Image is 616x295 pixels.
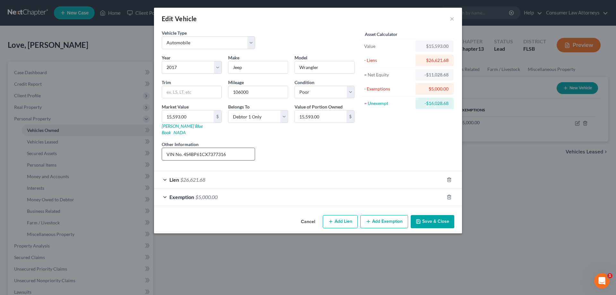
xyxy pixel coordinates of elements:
[364,57,413,64] div: - Liens
[180,177,205,183] span: $26,621.68
[228,79,244,86] label: Mileage
[295,103,343,110] label: Value of Portion Owned
[162,110,214,123] input: 0.00
[174,130,186,135] a: NADA
[162,79,171,86] label: Trim
[365,31,398,38] label: Asset Calculator
[421,72,449,78] div: -$11,028.68
[421,100,449,107] div: -$16,028.68
[162,141,199,148] label: Other Information
[411,215,454,229] button: Save & Close
[162,123,203,135] a: [PERSON_NAME] Blue Book
[295,79,314,86] label: Condition
[421,57,449,64] div: $26,621.68
[214,110,221,123] div: $
[162,14,197,23] div: Edit Vehicle
[296,216,320,229] button: Cancel
[169,177,179,183] span: Lien
[228,61,288,74] input: ex. Nissan
[421,86,449,92] div: $5,000.00
[162,148,255,160] input: (optional)
[162,103,189,110] label: Market Value
[364,86,413,92] div: - Exemptions
[450,15,454,22] button: ×
[195,194,218,200] span: $5,000.00
[594,273,610,289] iframe: Intercom live chat
[607,273,612,278] span: 1
[162,86,221,98] input: ex. LS, LT, etc
[295,54,307,61] label: Model
[228,55,239,60] span: Make
[169,194,194,200] span: Exemption
[295,110,346,123] input: 0.00
[364,100,413,107] div: = Unexempt
[323,215,358,229] button: Add Lien
[228,86,288,98] input: --
[364,72,413,78] div: = Net Equity
[360,215,408,229] button: Add Exemption
[162,54,171,61] label: Year
[364,43,413,49] div: Value
[346,110,354,123] div: $
[228,104,250,109] span: Belongs To
[421,43,449,49] div: $15,593.00
[162,30,187,36] label: Vehicle Type
[295,61,354,74] input: ex. Altima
